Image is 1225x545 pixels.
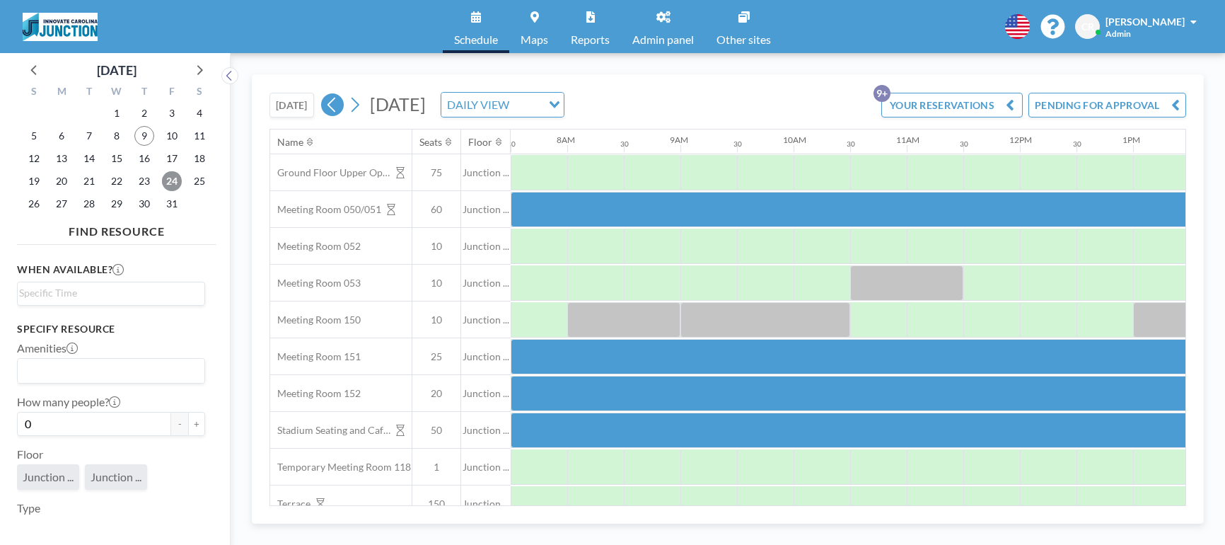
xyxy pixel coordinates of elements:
[1122,134,1140,145] div: 1PM
[444,96,512,114] span: DAILY VIEW
[79,194,99,214] span: Tuesday, October 28, 2025
[412,424,460,437] span: 50
[632,34,694,45] span: Admin panel
[881,93,1023,117] button: YOUR RESERVATIONS9+
[412,498,460,510] span: 150
[419,136,442,149] div: Seats
[521,34,548,45] span: Maps
[270,277,361,289] span: Meeting Room 053
[461,387,511,400] span: Junction ...
[17,323,205,335] h3: Specify resource
[873,85,890,102] p: 9+
[130,84,158,102] div: T
[461,166,511,179] span: Junction ...
[270,240,361,253] span: Meeting Room 052
[23,470,74,483] span: Junction ...
[461,277,511,289] span: Junction ...
[270,424,390,437] span: Stadium Seating and Cafe area
[24,194,44,214] span: Sunday, October 26, 2025
[1009,134,1032,145] div: 12PM
[134,126,154,146] span: Thursday, October 9, 2025
[269,93,314,117] button: [DATE]
[19,285,197,301] input: Search for option
[76,84,103,102] div: T
[162,194,182,214] span: Friday, October 31, 2025
[23,13,98,41] img: organization-logo
[79,126,99,146] span: Tuesday, October 7, 2025
[134,103,154,123] span: Thursday, October 2, 2025
[461,240,511,253] span: Junction ...
[190,149,209,168] span: Saturday, October 18, 2025
[162,103,182,123] span: Friday, October 3, 2025
[507,139,516,149] div: 30
[513,96,540,114] input: Search for option
[461,203,511,216] span: Junction ...
[107,149,127,168] span: Wednesday, October 15, 2025
[134,149,154,168] span: Thursday, October 16, 2025
[277,136,303,149] div: Name
[17,219,216,239] h4: FIND RESOURCE
[162,149,182,168] span: Friday, October 17, 2025
[461,498,511,510] span: Junction ...
[162,126,182,146] span: Friday, October 10, 2025
[571,34,610,45] span: Reports
[370,93,426,115] span: [DATE]
[162,171,182,191] span: Friday, October 24, 2025
[1105,28,1131,39] span: Admin
[1073,139,1081,149] div: 30
[270,498,310,510] span: Terrace
[190,103,209,123] span: Saturday, October 4, 2025
[270,314,361,326] span: Meeting Room 150
[270,350,361,363] span: Meeting Room 151
[412,240,460,253] span: 10
[190,171,209,191] span: Saturday, October 25, 2025
[18,359,204,383] div: Search for option
[79,171,99,191] span: Tuesday, October 21, 2025
[270,166,390,179] span: Ground Floor Upper Open Area
[52,194,71,214] span: Monday, October 27, 2025
[270,387,361,400] span: Meeting Room 152
[17,341,78,355] label: Amenities
[412,350,460,363] span: 25
[412,461,460,474] span: 1
[52,171,71,191] span: Monday, October 20, 2025
[134,194,154,214] span: Thursday, October 30, 2025
[188,412,205,436] button: +
[412,387,460,400] span: 20
[107,103,127,123] span: Wednesday, October 1, 2025
[847,139,855,149] div: 30
[670,134,688,145] div: 9AM
[107,171,127,191] span: Wednesday, October 22, 2025
[441,93,564,117] div: Search for option
[107,126,127,146] span: Wednesday, October 8, 2025
[17,501,40,515] label: Type
[412,166,460,179] span: 75
[103,84,131,102] div: W
[461,350,511,363] span: Junction ...
[1028,93,1186,117] button: PENDING FOR APPROVAL
[91,470,141,483] span: Junction ...
[468,136,492,149] div: Floor
[185,84,213,102] div: S
[48,84,76,102] div: M
[716,34,771,45] span: Other sites
[412,277,460,289] span: 10
[24,126,44,146] span: Sunday, October 5, 2025
[412,203,460,216] span: 60
[461,424,511,437] span: Junction ...
[171,412,188,436] button: -
[24,171,44,191] span: Sunday, October 19, 2025
[412,314,460,326] span: 10
[1105,16,1185,28] span: [PERSON_NAME]
[97,60,137,80] div: [DATE]
[52,149,71,168] span: Monday, October 13, 2025
[134,171,154,191] span: Thursday, October 23, 2025
[270,461,411,474] span: Temporary Meeting Room 118
[557,134,575,145] div: 8AM
[18,282,204,304] div: Search for option
[461,461,511,474] span: Junction ...
[454,34,498,45] span: Schedule
[270,203,381,216] span: Meeting Room 050/051
[21,84,48,102] div: S
[620,139,629,149] div: 30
